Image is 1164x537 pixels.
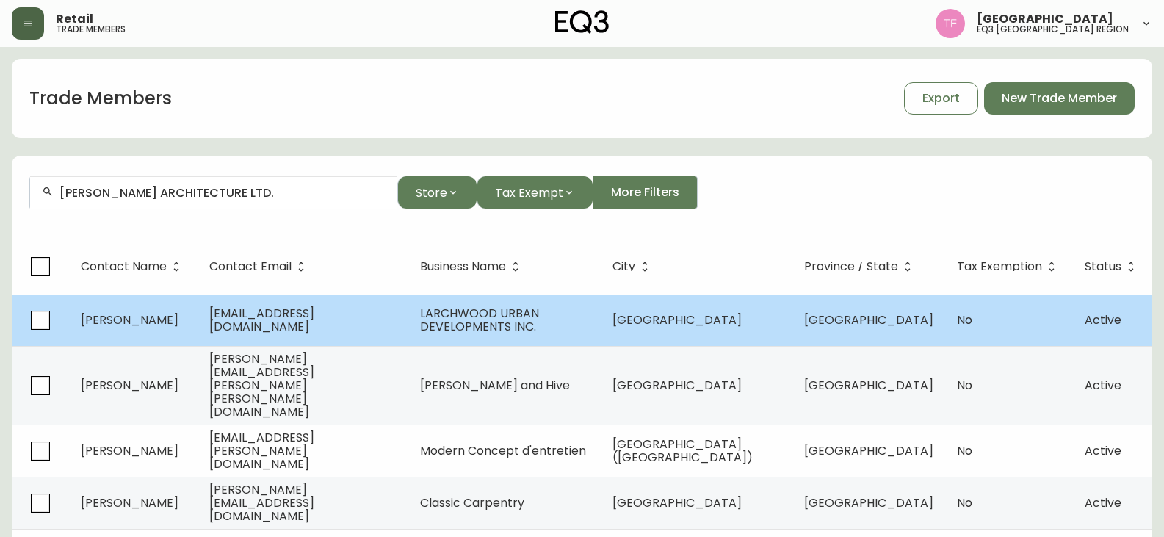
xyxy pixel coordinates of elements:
[804,260,917,273] span: Province / State
[977,25,1129,34] h5: eq3 [GEOGRAPHIC_DATA] region
[420,377,570,394] span: [PERSON_NAME] and Hive
[420,442,586,459] span: Modern Concept d'entretien
[612,311,742,328] span: [GEOGRAPHIC_DATA]
[1085,377,1121,394] span: Active
[1085,311,1121,328] span: Active
[1002,90,1117,107] span: New Trade Member
[81,262,167,271] span: Contact Name
[922,90,960,107] span: Export
[416,184,447,202] span: Store
[397,176,477,209] button: Store
[1085,262,1121,271] span: Status
[593,176,698,209] button: More Filters
[495,184,563,202] span: Tax Exempt
[59,186,386,200] input: Search
[612,436,753,466] span: [GEOGRAPHIC_DATA] ([GEOGRAPHIC_DATA])
[477,176,593,209] button: Tax Exempt
[209,262,292,271] span: Contact Email
[936,9,965,38] img: 971393357b0bdd4f0581b88529d406f6
[81,494,178,511] span: [PERSON_NAME]
[1085,260,1140,273] span: Status
[977,13,1113,25] span: [GEOGRAPHIC_DATA]
[804,377,933,394] span: [GEOGRAPHIC_DATA]
[56,13,93,25] span: Retail
[209,350,314,420] span: [PERSON_NAME][EMAIL_ADDRESS][PERSON_NAME][PERSON_NAME][DOMAIN_NAME]
[612,260,654,273] span: City
[984,82,1135,115] button: New Trade Member
[957,311,972,328] span: No
[1085,494,1121,511] span: Active
[904,82,978,115] button: Export
[209,429,314,472] span: [EMAIL_ADDRESS][PERSON_NAME][DOMAIN_NAME]
[957,442,972,459] span: No
[804,442,933,459] span: [GEOGRAPHIC_DATA]
[612,494,742,511] span: [GEOGRAPHIC_DATA]
[29,86,172,111] h1: Trade Members
[209,260,311,273] span: Contact Email
[957,494,972,511] span: No
[957,262,1042,271] span: Tax Exemption
[81,311,178,328] span: [PERSON_NAME]
[612,262,635,271] span: City
[209,305,314,335] span: [EMAIL_ADDRESS][DOMAIN_NAME]
[612,377,742,394] span: [GEOGRAPHIC_DATA]
[81,442,178,459] span: [PERSON_NAME]
[555,10,610,34] img: logo
[420,305,539,335] span: LARCHWOOD URBAN DEVELOPMENTS INC.
[957,377,972,394] span: No
[1085,442,1121,459] span: Active
[56,25,126,34] h5: trade members
[420,262,506,271] span: Business Name
[611,184,679,201] span: More Filters
[804,311,933,328] span: [GEOGRAPHIC_DATA]
[420,494,524,511] span: Classic Carpentry
[81,260,186,273] span: Contact Name
[81,377,178,394] span: [PERSON_NAME]
[804,494,933,511] span: [GEOGRAPHIC_DATA]
[957,260,1061,273] span: Tax Exemption
[209,481,314,525] span: [PERSON_NAME][EMAIL_ADDRESS][DOMAIN_NAME]
[804,262,898,271] span: Province / State
[420,260,525,273] span: Business Name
